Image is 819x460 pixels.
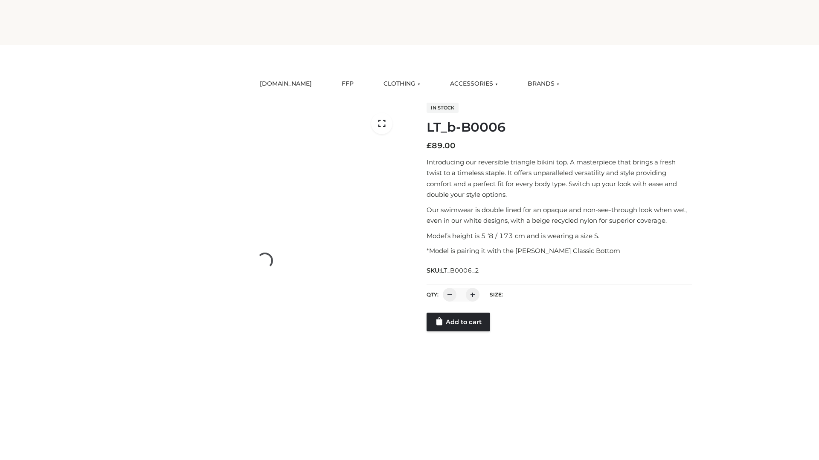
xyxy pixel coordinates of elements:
h1: LT_b-B0006 [427,120,692,135]
a: Add to cart [427,313,490,331]
span: In stock [427,103,459,113]
a: BRANDS [521,75,566,93]
a: CLOTHING [377,75,427,93]
label: QTY: [427,291,439,298]
bdi: 89.00 [427,141,456,150]
p: *Model is pairing it with the [PERSON_NAME] Classic Bottom [427,245,692,256]
p: Introducing our reversible triangle bikini top. A masterpiece that brings a fresh twist to a time... [427,157,692,200]
a: FFP [335,75,360,93]
a: [DOMAIN_NAME] [253,75,318,93]
span: SKU: [427,265,480,276]
span: LT_B0006_2 [441,267,479,274]
p: Our swimwear is double lined for an opaque and non-see-through look when wet, even in our white d... [427,204,692,226]
a: ACCESSORIES [444,75,504,93]
p: Model’s height is 5 ‘8 / 173 cm and is wearing a size S. [427,230,692,241]
span: £ [427,141,432,150]
label: Size: [490,291,503,298]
